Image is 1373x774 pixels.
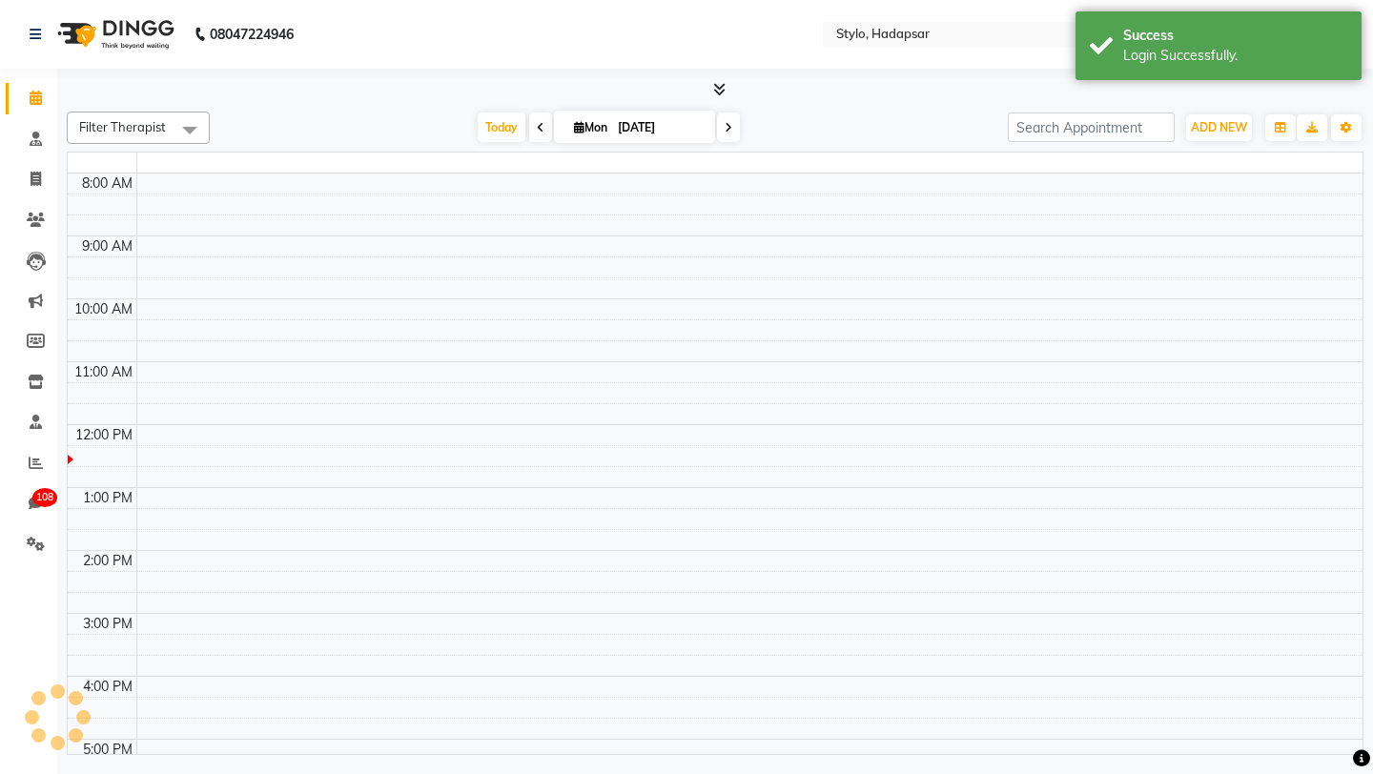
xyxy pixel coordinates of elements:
div: 5:00 PM [79,740,136,760]
span: Today [478,112,525,142]
div: Login Successfully. [1123,46,1347,66]
div: Success [1123,26,1347,46]
button: ADD NEW [1186,114,1252,141]
div: 12:00 PM [72,425,136,445]
div: 8:00 AM [78,173,136,193]
a: 108 [6,488,51,519]
input: 2025-09-01 [612,113,707,142]
div: 10:00 AM [71,299,136,319]
div: 1:00 PM [79,488,136,508]
span: Mon [569,120,612,134]
span: ADD NEW [1191,120,1247,134]
div: 3:00 PM [79,614,136,634]
div: 2:00 PM [79,551,136,571]
div: 11:00 AM [71,362,136,382]
b: 08047224946 [210,8,294,61]
input: Search Appointment [1008,112,1175,142]
span: Filter Therapist [79,119,166,134]
img: logo [49,8,179,61]
div: 4:00 PM [79,677,136,697]
span: 108 [32,488,57,507]
div: 9:00 AM [78,236,136,256]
